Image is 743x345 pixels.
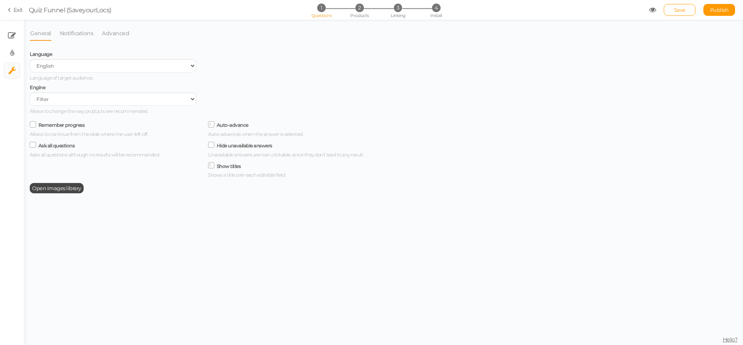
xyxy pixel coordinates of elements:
[208,152,364,158] span: Unavailable answers are non-clickable, since they don’t lead to any result.
[379,4,416,12] li: 3 Linking
[430,13,442,18] span: Install
[30,152,160,158] span: Asks all questions although no results will be recommended.
[393,4,402,12] span: 3
[317,4,325,12] span: 1
[418,4,455,12] li: 4 Install
[217,143,272,149] label: Hide unavailable answers
[208,131,303,137] span: Auto-advances when the answer is selected.
[341,4,378,12] li: 2 Products
[311,13,331,18] span: Questions
[664,4,695,16] div: Save
[29,5,111,15] div: Quiz Funnel (SaveyourLocs)
[208,172,286,178] span: Shows a title over each editable field.
[30,26,52,41] a: General
[217,122,248,128] label: Auto-advance
[303,4,340,12] li: 1 Questions
[38,143,75,149] label: Ask all questions
[674,7,686,13] span: Save
[30,75,93,81] span: Language of target audience.
[391,13,405,18] span: Linking
[59,26,94,41] a: Notifications
[38,122,85,128] label: Remember progress
[101,26,130,41] a: Advanced
[30,131,148,137] span: Allows to continue from the slide where the user left off.
[350,13,369,18] span: Products
[432,4,440,12] span: 4
[723,336,738,343] span: Help?
[355,4,364,12] span: 2
[30,51,52,57] span: Language
[32,185,81,191] span: Open images library
[30,108,148,114] span: Allows to change the way products are recommended.
[8,6,23,14] a: Exit
[30,84,45,90] span: Engine
[217,163,241,169] label: Show titles
[710,7,729,13] span: Publish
